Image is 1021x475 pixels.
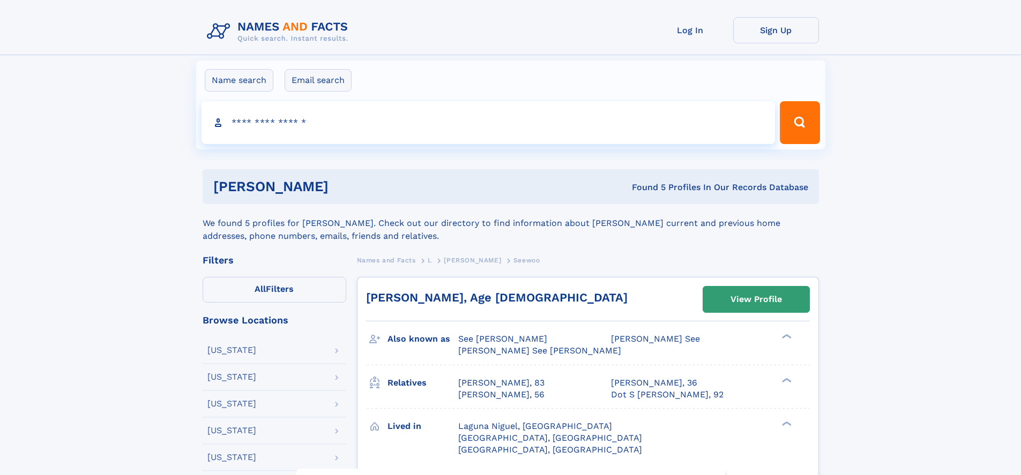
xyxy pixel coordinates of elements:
[357,253,416,267] a: Names and Facts
[203,315,346,325] div: Browse Locations
[458,444,642,455] span: [GEOGRAPHIC_DATA], [GEOGRAPHIC_DATA]
[779,420,792,427] div: ❯
[213,180,480,193] h1: [PERSON_NAME]
[444,253,501,267] a: [PERSON_NAME]
[366,291,628,304] a: [PERSON_NAME], Age [DEMOGRAPHIC_DATA]
[779,333,792,340] div: ❯
[428,253,432,267] a: L
[255,284,266,294] span: All
[285,69,352,92] label: Email search
[203,17,357,46] img: Logo Names and Facts
[203,255,346,265] div: Filters
[387,374,458,392] h3: Relatives
[779,376,792,383] div: ❯
[207,399,256,408] div: [US_STATE]
[387,417,458,435] h3: Lived in
[458,377,545,389] a: [PERSON_NAME], 83
[207,373,256,381] div: [US_STATE]
[703,286,809,312] a: View Profile
[647,17,733,43] a: Log In
[458,433,642,443] span: [GEOGRAPHIC_DATA], [GEOGRAPHIC_DATA]
[428,257,432,264] span: L
[203,277,346,303] label: Filters
[611,389,724,401] a: Dot S [PERSON_NAME], 92
[387,330,458,348] h3: Also known as
[733,17,819,43] a: Sign Up
[780,101,819,144] button: Search Button
[202,101,776,144] input: search input
[458,334,547,344] span: See [PERSON_NAME]
[203,204,819,243] div: We found 5 profiles for [PERSON_NAME]. Check out our directory to find information about [PERSON_...
[731,287,782,312] div: View Profile
[207,453,256,462] div: [US_STATE]
[207,426,256,435] div: [US_STATE]
[513,257,540,264] span: Seewoo
[458,345,621,356] span: [PERSON_NAME] See [PERSON_NAME]
[207,346,256,355] div: [US_STATE]
[444,257,501,264] span: [PERSON_NAME]
[611,334,700,344] span: [PERSON_NAME] See
[611,377,697,389] a: [PERSON_NAME], 36
[458,421,612,431] span: Laguna Niguel, [GEOGRAPHIC_DATA]
[458,389,545,401] a: [PERSON_NAME], 56
[480,182,808,193] div: Found 5 Profiles In Our Records Database
[205,69,273,92] label: Name search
